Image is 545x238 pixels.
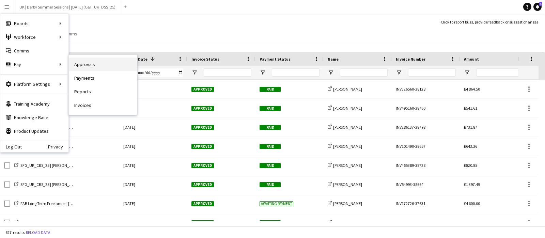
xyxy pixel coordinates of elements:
div: INV101490-38657 [392,137,460,156]
button: Reload data [25,229,52,236]
a: FAB Long Term Freelancer | [DATE] | [PERSON_NAME] [14,201,111,206]
input: Invoice Status Filter Input [204,68,251,77]
span: Comms [62,31,77,37]
span: £820.85 [464,163,477,168]
span: FAB Long Term Freelancer | [DATE] | [PERSON_NAME] [20,201,111,206]
a: SFG_UK_CBS_25 | [PERSON_NAME] [14,182,81,187]
div: INV465389-38728 [392,156,460,175]
a: Click to report bugs, provide feedback or suggest changes [441,19,538,25]
span: Approved [191,125,214,130]
a: Privacy [48,144,68,149]
div: INV286137-38798 [392,118,460,137]
span: Amount [464,57,479,62]
span: SFG_UK_CBS_25 | [PERSON_NAME] [20,163,81,168]
input: Invoice Date Filter Input [136,68,183,77]
a: Training Academy [0,97,68,111]
span: Name [328,57,339,62]
span: £541.61 [464,106,477,111]
div: [DATE] [119,175,187,194]
a: Knowledge Base [0,111,68,124]
a: Payments [69,71,137,85]
div: Boards [0,17,68,30]
a: Approvals [69,58,137,71]
span: Paid [260,182,281,187]
input: Name Filter Input [340,68,388,77]
span: £4 864.50 [464,86,480,92]
a: Product Updates [0,124,68,138]
span: £1 397.49 [464,182,480,187]
div: [DATE] [119,118,187,137]
button: UK | Derby Summer Sessions | [DATE] (C&T_UK_DSS_25) [14,0,121,14]
div: Pay [0,58,68,71]
div: [DATE] [119,80,187,98]
span: £643.36 [464,144,477,149]
span: Paid [260,144,281,149]
span: Approved [191,106,214,111]
span: Workforce ID [82,54,107,64]
span: Paid [260,87,281,92]
button: Open Filter Menu [328,69,334,76]
a: NFG_UK_50C_25 | [PERSON_NAME] [14,220,81,225]
span: Approved [191,87,214,92]
span: Awaiting payment [260,201,293,206]
a: Log Out [0,144,22,149]
a: SFG_UK_CBS_25 | [PERSON_NAME] [14,163,81,168]
span: [PERSON_NAME] [333,182,362,187]
button: Open Filter Menu [464,69,470,76]
span: [PERSON_NAME] [333,201,362,206]
span: £990.33 [464,220,477,225]
div: [DATE] [119,99,187,117]
div: [DATE] [119,213,187,232]
span: [PERSON_NAME] [333,125,362,130]
div: INV495160-38760 [392,99,460,117]
span: SFG_UK_CBS_25 | [PERSON_NAME] [20,182,81,187]
span: Approved [191,220,214,225]
input: Invoice Number Filter Input [408,68,456,77]
button: Open Filter Menu [260,69,266,76]
a: Comms [59,29,80,38]
span: Approved [191,144,214,149]
div: [DATE] [119,137,187,156]
span: £731.87 [464,125,477,130]
span: [PERSON_NAME] [333,163,362,168]
span: Paid [260,220,281,225]
div: INV463424-37951 [392,213,460,232]
input: Amount Filter Input [476,68,524,77]
span: [PERSON_NAME] [333,144,362,149]
span: £4 600.00 [464,201,480,206]
a: Reports [69,85,137,98]
span: Approved [191,201,214,206]
span: Approved [191,163,214,168]
button: Open Filter Menu [396,69,402,76]
span: Paid [260,125,281,130]
span: Approved [191,182,214,187]
span: [PERSON_NAME] [333,220,362,225]
div: INV54993-38664 [392,175,460,194]
span: Invoice Number [396,57,425,62]
a: Comms [0,44,68,58]
div: INV326560-38128 [392,80,460,98]
div: Workforce [0,30,68,44]
span: Paid [260,163,281,168]
span: [PERSON_NAME] [333,86,362,92]
div: Platform Settings [0,77,68,91]
div: INV172726-37631 [392,194,460,213]
button: Open Filter Menu [191,69,198,76]
a: Invoices [69,98,137,112]
span: Payment Status [260,57,291,62]
span: 1 [539,2,542,6]
span: NFG_UK_50C_25 | [PERSON_NAME] [20,220,81,225]
span: Paid [260,106,281,111]
a: 1 [533,3,542,11]
span: Invoice Status [191,57,219,62]
div: [DATE] [119,156,187,175]
span: [PERSON_NAME] [333,106,362,111]
div: [DATE] [119,194,187,213]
